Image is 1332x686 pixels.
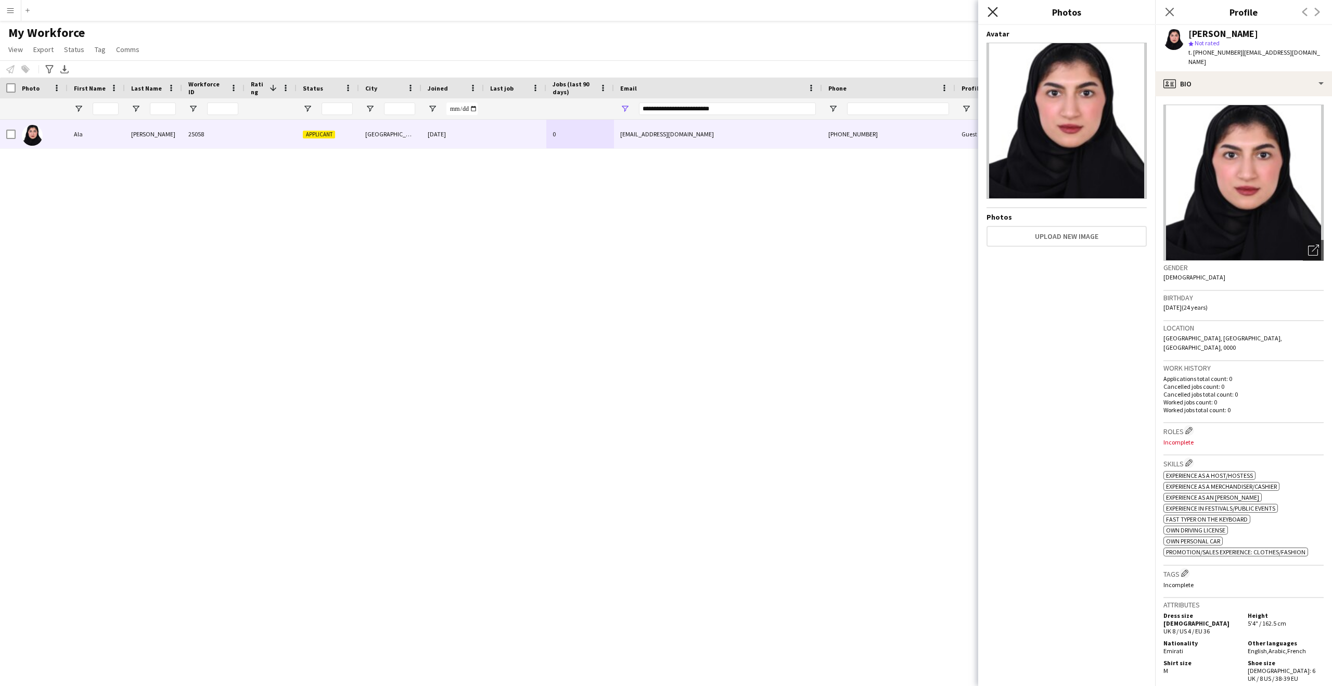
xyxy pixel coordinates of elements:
span: Joined [428,84,448,92]
span: My Workforce [8,25,85,41]
a: View [4,43,27,56]
img: Ala Haddad [22,125,43,146]
span: Status [64,45,84,54]
h5: Height [1248,612,1324,619]
h5: Dress size [DEMOGRAPHIC_DATA] [1163,612,1239,627]
span: 5'4" / 162.5 cm [1248,619,1286,627]
div: [PHONE_NUMBER] [822,120,955,148]
h3: Attributes [1163,600,1324,609]
span: Emirati [1163,647,1183,655]
div: 25058 [182,120,245,148]
h5: Other languages [1248,639,1324,647]
button: Open Filter Menu [365,104,375,113]
span: Arabic , [1269,647,1287,655]
span: Own Personal Car [1166,537,1220,545]
span: City [365,84,377,92]
p: Worked jobs total count: 0 [1163,406,1324,414]
h3: Gender [1163,263,1324,272]
h3: Skills [1163,458,1324,468]
div: Guest Services Team [955,120,1022,148]
p: Applications total count: 0 [1163,375,1324,383]
div: [PERSON_NAME] [1188,29,1258,39]
h4: Photos [987,212,1147,222]
input: Email Filter Input [639,103,816,115]
input: City Filter Input [384,103,415,115]
span: Experience as a Host/Hostess [1166,472,1253,479]
span: Promotion/Sales Experience: Clothes/Fashion [1166,548,1305,556]
button: Open Filter Menu [188,104,198,113]
span: Status [303,84,323,92]
a: Comms [112,43,144,56]
span: [DEMOGRAPHIC_DATA] [1163,273,1225,281]
div: 0 [546,120,614,148]
h3: Birthday [1163,293,1324,302]
span: Jobs (last 90 days) [553,80,595,96]
button: Open Filter Menu [74,104,83,113]
input: Last Name Filter Input [150,103,176,115]
h3: Photos [978,5,1155,19]
input: Joined Filter Input [446,103,478,115]
button: Open Filter Menu [828,104,838,113]
span: Last Name [131,84,162,92]
div: Ala [68,120,125,148]
span: Comms [116,45,139,54]
h3: Location [1163,323,1324,333]
button: Open Filter Menu [131,104,140,113]
input: Workforce ID Filter Input [207,103,238,115]
span: [DEMOGRAPHIC_DATA]: 6 UK / 8 US / 38-39 EU [1248,667,1315,682]
h5: Nationality [1163,639,1239,647]
span: [DATE] (24 years) [1163,303,1208,311]
span: Experience in Festivals/Public Events [1166,504,1275,512]
input: First Name Filter Input [93,103,119,115]
div: Bio [1155,71,1332,96]
app-action-btn: Advanced filters [43,63,56,75]
span: Experience as an [PERSON_NAME] [1166,493,1259,501]
h3: Roles [1163,425,1324,436]
a: Export [29,43,58,56]
img: Crew avatar or photo [1163,105,1324,261]
span: Profile [962,84,982,92]
button: Open Filter Menu [962,104,971,113]
button: Open Filter Menu [303,104,312,113]
span: Phone [828,84,847,92]
span: Experience as a Merchandiser/Cashier [1166,482,1277,490]
div: [PERSON_NAME] [125,120,182,148]
app-action-btn: Export XLSX [58,63,71,75]
span: M [1163,667,1168,675]
span: Last job [490,84,514,92]
p: Worked jobs count: 0 [1163,398,1324,406]
p: Cancelled jobs count: 0 [1163,383,1324,390]
div: [EMAIL_ADDRESS][DOMAIN_NAME] [614,120,822,148]
p: Incomplete [1163,581,1324,589]
span: French [1287,647,1306,655]
div: [DATE] [421,120,484,148]
span: UK 8 / US 4 / EU 36 [1163,627,1210,635]
button: Open Filter Menu [620,104,630,113]
p: Incomplete [1163,438,1324,446]
span: Photo [22,84,40,92]
span: Own Driving License [1166,526,1225,534]
h3: Work history [1163,363,1324,373]
span: Email [620,84,637,92]
span: Applicant [303,131,335,138]
div: [GEOGRAPHIC_DATA] [359,120,421,148]
span: Fast Typer on the Keyboard [1166,515,1248,523]
a: Status [60,43,88,56]
span: [GEOGRAPHIC_DATA], [GEOGRAPHIC_DATA], [GEOGRAPHIC_DATA], 0000 [1163,334,1282,351]
span: Rating [251,80,265,96]
input: Status Filter Input [322,103,353,115]
h3: Profile [1155,5,1332,19]
span: t. [PHONE_NUMBER] [1188,48,1243,56]
input: Phone Filter Input [847,103,949,115]
span: | [EMAIL_ADDRESS][DOMAIN_NAME] [1188,48,1320,66]
span: Tag [95,45,106,54]
span: Workforce ID [188,80,226,96]
span: First Name [74,84,106,92]
a: Tag [91,43,110,56]
h5: Shoe size [1248,659,1324,667]
p: Cancelled jobs total count: 0 [1163,390,1324,398]
span: English , [1248,647,1269,655]
button: Open Filter Menu [428,104,437,113]
span: View [8,45,23,54]
button: Upload new image [987,226,1147,247]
